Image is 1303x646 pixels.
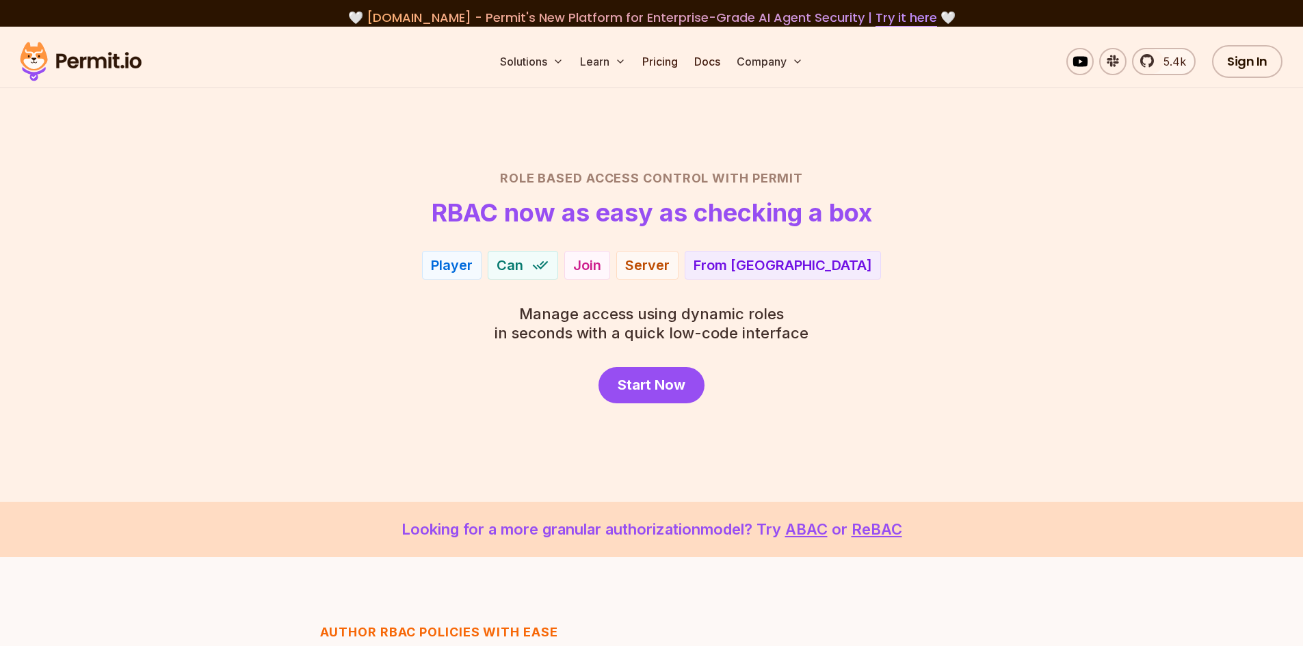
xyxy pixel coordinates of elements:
[14,38,148,85] img: Permit logo
[1155,53,1186,70] span: 5.4k
[694,256,872,275] div: From [GEOGRAPHIC_DATA]
[497,256,523,275] span: Can
[598,367,705,403] a: Start Now
[173,169,1131,188] h2: Role Based Access Control
[876,9,937,27] a: Try it here
[1132,48,1196,75] a: 5.4k
[367,9,937,26] span: [DOMAIN_NAME] - Permit's New Platform for Enterprise-Grade AI Agent Security |
[33,518,1270,541] p: Looking for a more granular authorization model? Try or
[33,8,1270,27] div: 🤍 🤍
[495,304,808,342] p: in seconds with a quick low-code interface
[575,48,631,75] button: Learn
[495,304,808,323] span: Manage access using dynamic roles
[1212,45,1282,78] a: Sign In
[573,256,601,275] div: Join
[618,375,685,394] span: Start Now
[625,256,670,275] div: Server
[689,48,726,75] a: Docs
[495,48,569,75] button: Solutions
[731,48,808,75] button: Company
[852,520,902,538] a: ReBAC
[785,520,828,538] a: ABAC
[320,623,694,642] h3: Author RBAC POLICIES with EASE
[712,169,803,188] span: with Permit
[432,199,872,226] h1: RBAC now as easy as checking a box
[637,48,683,75] a: Pricing
[431,256,473,275] div: Player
